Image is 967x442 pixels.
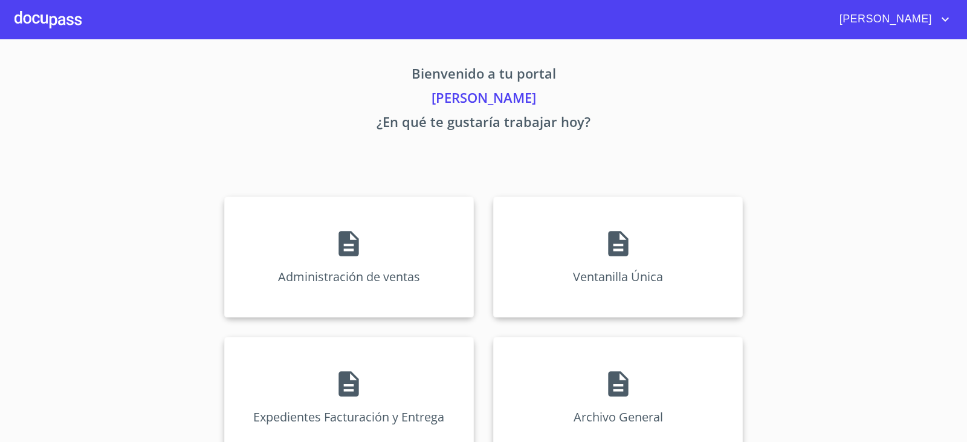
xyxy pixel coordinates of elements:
[111,63,856,88] p: Bienvenido a tu portal
[574,409,663,425] p: Archivo General
[830,10,938,29] span: [PERSON_NAME]
[278,268,420,285] p: Administración de ventas
[830,10,952,29] button: account of current user
[253,409,444,425] p: Expedientes Facturación y Entrega
[111,112,856,136] p: ¿En qué te gustaría trabajar hoy?
[111,88,856,112] p: [PERSON_NAME]
[573,268,663,285] p: Ventanilla Única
